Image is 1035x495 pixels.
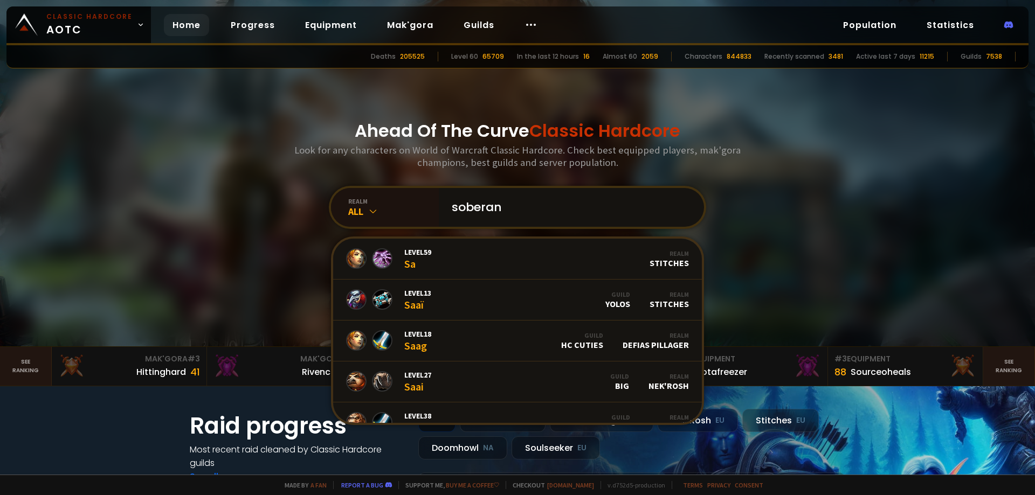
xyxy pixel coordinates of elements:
div: 3481 [829,52,843,61]
small: EU [577,443,586,454]
a: Consent [735,481,763,489]
a: #2Equipment88Notafreezer [673,347,828,386]
div: Realm [648,372,689,380]
div: Guilds [961,52,982,61]
a: Report a bug [341,481,383,489]
a: Classic HardcoreAOTC [6,6,151,43]
h3: Look for any characters on World of Warcraft Classic Hardcore. Check best equipped players, mak'g... [290,144,745,169]
a: Buy me a coffee [446,481,499,489]
div: Guild [605,290,630,298]
span: # 3 [188,353,200,364]
a: Level27SaaiGuildBIGRealmNek'Rosh [333,361,702,402]
span: Made by [278,481,327,489]
div: HC Cuties [561,331,603,350]
a: Home [164,14,209,36]
div: 2059 [641,52,658,61]
span: Level 27 [404,370,431,380]
div: Equipment [834,353,976,365]
div: Realm [650,249,689,257]
a: Level59SaRealmStitches [333,239,702,280]
a: Terms [683,481,703,489]
a: Equipment [296,14,365,36]
div: Recently scanned [764,52,824,61]
a: #3Equipment88Sourceoheals [828,347,983,386]
a: a fan [310,481,327,489]
div: 7538 [986,52,1002,61]
span: Support me, [398,481,499,489]
div: 11215 [920,52,934,61]
div: Almost 60 [603,52,637,61]
span: Level 18 [404,329,431,339]
div: Stitches [650,413,689,432]
a: Mak'gora [378,14,442,36]
div: Stitches [742,409,819,432]
div: Saab [404,411,431,434]
a: Seeranking [983,347,1035,386]
div: Realm [623,331,689,339]
div: Guild [610,372,629,380]
div: Soulseeker [512,436,600,459]
span: AOTC [46,12,133,38]
div: Characters [685,52,722,61]
div: Saag [404,329,431,352]
div: Sa [404,247,431,270]
small: EU [715,415,724,426]
div: Mak'Gora [213,353,355,365]
a: Level13SaaïGuildYOLOSRealmStitches [333,280,702,320]
a: Mak'Gora#3Hittinghard41 [52,347,207,386]
div: 16 [583,52,590,61]
span: Level 38 [404,411,431,421]
div: Hittinghard [136,365,186,379]
div: BIG [610,372,629,391]
h1: Raid progress [190,409,405,443]
span: Level 13 [404,288,431,298]
div: Defias Pillager [623,331,689,350]
div: Nek'Rosh [658,409,738,432]
div: Sourceoheals [851,365,911,379]
div: 205525 [400,52,425,61]
a: Population [834,14,905,36]
div: Stitches [650,290,689,309]
div: Realm [650,413,689,421]
div: Realm [650,290,689,298]
div: In the last 12 hours [517,52,579,61]
div: Active last 7 days [856,52,915,61]
div: 65709 [482,52,504,61]
small: EU [796,415,805,426]
div: All [348,205,439,218]
a: Level18SaagGuildHC CutiesRealmDefias Pillager [333,320,702,361]
span: Classic Hardcore [529,118,680,143]
h4: Most recent raid cleaned by Classic Hardcore guilds [190,443,405,470]
div: Nek'Rosh [648,372,689,391]
div: 844833 [727,52,751,61]
div: Saai [404,370,431,393]
small: NA [483,443,494,454]
div: Doomhowl [418,436,507,459]
div: Pulse [605,413,630,432]
div: Equipment [679,353,821,365]
div: Saaï [404,288,431,311]
span: Level 59 [404,247,431,257]
a: Guilds [455,14,503,36]
a: Mak'Gora#2Rivench100 [207,347,362,386]
input: Search a character... [445,188,691,227]
h1: Ahead Of The Curve [355,118,680,144]
span: v. d752d5 - production [601,481,665,489]
div: Stitches [650,249,689,268]
a: Privacy [707,481,730,489]
div: 41 [190,365,200,379]
div: realm [348,197,439,205]
a: Progress [222,14,284,36]
div: Guild [605,413,630,421]
div: Mak'Gora [58,353,200,365]
a: [DOMAIN_NAME] [547,481,594,489]
div: 88 [834,365,846,379]
span: Checkout [506,481,594,489]
div: Notafreezer [695,365,747,379]
div: Guild [561,331,603,339]
div: Rivench [302,365,336,379]
div: YOLOS [605,290,630,309]
a: Statistics [918,14,983,36]
a: See all progress [190,470,260,483]
a: Level38SaabGuildPulseRealmStitches [333,402,702,443]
